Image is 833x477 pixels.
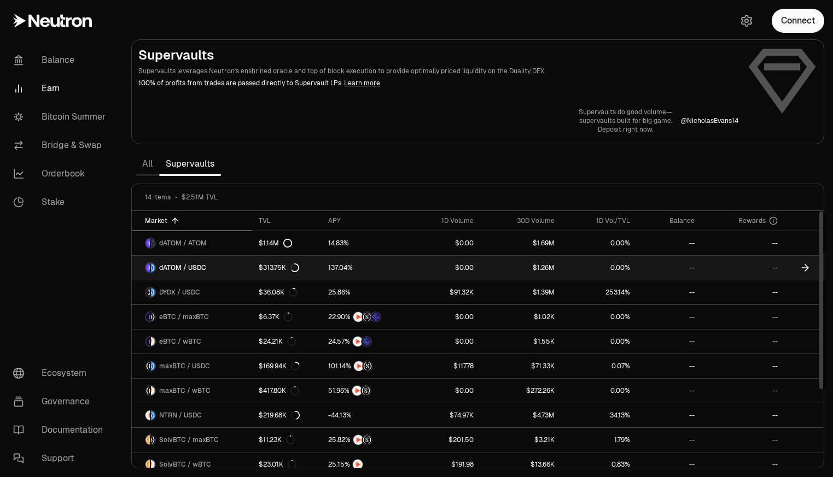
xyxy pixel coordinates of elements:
a: -- [701,354,784,378]
a: $13.66K [480,452,561,476]
a: -- [701,329,784,354]
a: -- [637,280,701,304]
div: 1D Volume [413,216,474,225]
a: -- [701,231,784,255]
a: -- [701,280,784,304]
img: NTRN [353,460,363,469]
a: -- [701,452,784,476]
span: Rewards [738,216,766,225]
img: NTRN [354,361,364,371]
a: $1.39M [480,280,561,304]
a: dATOM LogoATOM LogodATOM / ATOM [132,231,252,255]
p: @ NicholasEvans14 [681,116,738,125]
a: Stake [4,188,118,216]
img: USDC Logo [151,361,155,371]
a: $36.08K [252,280,322,304]
img: eBTC Logo [145,337,150,346]
a: 0.00% [561,231,637,255]
div: Market [145,216,246,225]
a: Documentation [4,416,118,444]
a: -- [637,403,701,427]
a: $169.94K [252,354,322,378]
button: NTRN [328,459,400,470]
button: NTRNStructured PointsEtherFi Points [328,311,400,322]
a: $1.55K [480,329,561,354]
a: 0.00% [561,305,637,329]
div: $23.01K [259,460,296,469]
img: USDC Logo [151,263,155,273]
span: eBTC / wBTC [159,337,201,346]
div: 1D Vol/TVL [568,216,631,225]
a: eBTC LogomaxBTC LogoeBTC / maxBTC [132,305,252,329]
a: 0.07% [561,354,637,378]
p: 100% of profits from trades are passed directly to Supervault LPs. [138,78,738,88]
a: $272.26K [480,379,561,403]
img: NTRN Logo [145,410,150,420]
button: Connect [772,9,824,33]
a: -- [701,403,784,427]
span: $2.51M TVL [182,193,218,202]
a: 1.79% [561,428,637,452]
a: $1.26M [480,256,561,280]
p: Supervaults do good volume— [579,108,672,116]
img: EtherFi Points [371,312,381,322]
a: Earn [4,74,118,103]
img: DYDX Logo [145,287,150,297]
img: Structured Points [362,312,372,322]
img: SolvBTC Logo [145,460,150,469]
img: maxBTC Logo [151,435,155,445]
a: NTRNStructured Points [322,354,406,378]
a: $201.50 [406,428,480,452]
a: Learn more [344,79,380,87]
img: EtherFi Points [362,337,371,346]
a: 0.00% [561,379,637,403]
a: $219.68K [252,403,322,427]
img: maxBTC Logo [145,361,150,371]
img: wBTC Logo [151,386,155,396]
a: -- [637,428,701,452]
a: $0.00 [406,305,480,329]
a: $24.21K [252,329,322,354]
div: $169.94K [259,362,300,370]
a: DYDX LogoUSDC LogoDYDX / USDC [132,280,252,304]
a: $1.14M [252,231,322,255]
div: APY [328,216,400,225]
a: $1.69M [480,231,561,255]
a: Ecosystem [4,359,118,387]
a: -- [637,354,701,378]
a: $23.01K [252,452,322,476]
img: Structured Points [363,361,372,371]
img: eBTC Logo [145,312,150,322]
a: -- [637,452,701,476]
a: Bitcoin Summer [4,103,118,131]
a: $71.33K [480,354,561,378]
a: $6.37K [252,305,322,329]
a: $3.21K [480,428,561,452]
div: $6.37K [259,313,293,321]
button: NTRNStructured Points [328,361,400,372]
span: maxBTC / wBTC [159,386,211,395]
img: Structured Points [362,435,372,445]
img: NTRN [352,386,362,396]
span: eBTC / maxBTC [159,313,209,321]
span: SolvBTC / wBTC [159,460,211,469]
a: 0.00% [561,329,637,354]
p: supervaults built for big game. [579,116,672,125]
a: -- [701,256,784,280]
img: dATOM Logo [145,238,150,248]
a: -- [701,305,784,329]
p: Supervaults leverages Neutron's enshrined oracle and top of block execution to provide optimally ... [138,66,738,76]
a: $0.00 [406,329,480,354]
a: NTRNEtherFi Points [322,329,406,354]
a: $91.32K [406,280,480,304]
img: ATOM Logo [151,238,155,248]
a: -- [637,256,701,280]
a: $11.23K [252,428,322,452]
a: -- [701,428,784,452]
a: $417.80K [252,379,322,403]
a: NTRNStructured PointsEtherFi Points [322,305,406,329]
img: dATOM Logo [145,263,150,273]
button: NTRNStructured Points [328,434,400,445]
a: -- [701,379,784,403]
span: dATOM / USDC [159,263,206,272]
